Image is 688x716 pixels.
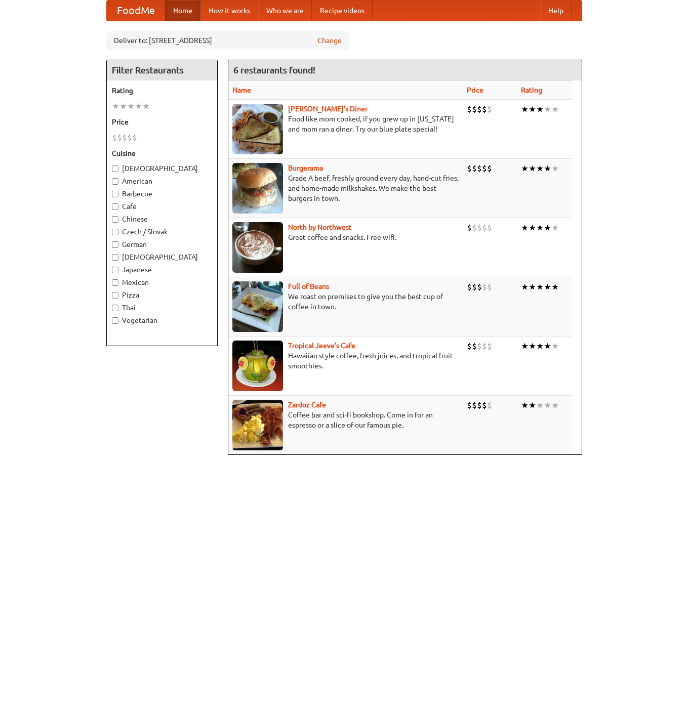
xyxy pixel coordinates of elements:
[232,173,459,203] p: Grade A beef, freshly ground every day, hand-cut fries, and home-made milkshakes. We make the bes...
[544,281,551,292] li: ★
[529,281,536,292] li: ★
[536,104,544,115] li: ★
[112,214,212,224] label: Chinese
[232,86,251,94] a: Name
[112,101,119,112] li: ★
[112,279,118,286] input: Mexican
[112,176,212,186] label: American
[551,341,559,352] li: ★
[482,341,487,352] li: $
[472,222,477,233] li: $
[232,410,459,430] p: Coffee bar and sci-fi bookshop. Come in for an espresso or a slice of our famous pie.
[536,341,544,352] li: ★
[544,163,551,174] li: ★
[112,252,212,262] label: [DEMOGRAPHIC_DATA]
[487,104,492,115] li: $
[288,105,368,113] b: [PERSON_NAME]'s Diner
[200,1,258,21] a: How it works
[288,164,323,172] b: Burgerama
[112,317,118,324] input: Vegetarian
[529,341,536,352] li: ★
[112,229,118,235] input: Czech / Slovak
[112,165,118,172] input: [DEMOGRAPHIC_DATA]
[288,401,326,409] a: Zardoz Cafe
[232,232,459,242] p: Great coffee and snacks. Free wifi.
[288,342,355,350] b: Tropical Jeeve's Cafe
[544,104,551,115] li: ★
[467,400,472,411] li: $
[477,281,482,292] li: $
[477,222,482,233] li: $
[106,31,349,50] div: Deliver to: [STREET_ADDRESS]
[112,117,212,127] h5: Price
[477,163,482,174] li: $
[232,222,283,273] img: north.jpg
[232,163,283,214] img: burgerama.jpg
[529,104,536,115] li: ★
[132,132,137,143] li: $
[472,341,477,352] li: $
[107,60,217,80] h4: Filter Restaurants
[112,241,118,248] input: German
[232,114,459,134] p: Food like mom cooked, if you grew up in [US_STATE] and mom ran a diner. Try our blue plate special!
[529,222,536,233] li: ★
[112,290,212,300] label: Pizza
[288,282,329,290] a: Full of Beans
[135,101,142,112] li: ★
[232,104,283,154] img: sallys.jpg
[112,148,212,158] h5: Cuisine
[112,201,212,212] label: Cafe
[112,189,212,199] label: Barbecue
[482,281,487,292] li: $
[487,163,492,174] li: $
[482,104,487,115] li: $
[482,222,487,233] li: $
[112,86,212,96] h5: Rating
[288,223,352,231] a: North by Northwest
[536,400,544,411] li: ★
[112,277,212,287] label: Mexican
[540,1,572,21] a: Help
[536,163,544,174] li: ★
[521,86,542,94] a: Rating
[117,132,122,143] li: $
[536,222,544,233] li: ★
[112,203,118,210] input: Cafe
[477,104,482,115] li: $
[472,104,477,115] li: $
[551,163,559,174] li: ★
[521,163,529,174] li: ★
[119,101,127,112] li: ★
[317,35,342,46] a: Change
[112,227,212,237] label: Czech / Slovak
[521,400,529,411] li: ★
[521,341,529,352] li: ★
[122,132,127,143] li: $
[472,281,477,292] li: $
[544,400,551,411] li: ★
[107,1,165,21] a: FoodMe
[112,267,118,273] input: Japanese
[487,281,492,292] li: $
[529,400,536,411] li: ★
[112,265,212,275] label: Japanese
[232,281,283,332] img: beans.jpg
[544,341,551,352] li: ★
[544,222,551,233] li: ★
[112,178,118,185] input: American
[232,351,459,371] p: Hawaiian style coffee, fresh juices, and tropical fruit smoothies.
[487,400,492,411] li: $
[467,281,472,292] li: $
[112,292,118,299] input: Pizza
[477,341,482,352] li: $
[232,341,283,391] img: jeeves.jpg
[258,1,312,21] a: Who we are
[521,222,529,233] li: ★
[232,400,283,450] img: zardoz.jpg
[112,163,212,174] label: [DEMOGRAPHIC_DATA]
[112,254,118,261] input: [DEMOGRAPHIC_DATA]
[467,341,472,352] li: $
[551,281,559,292] li: ★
